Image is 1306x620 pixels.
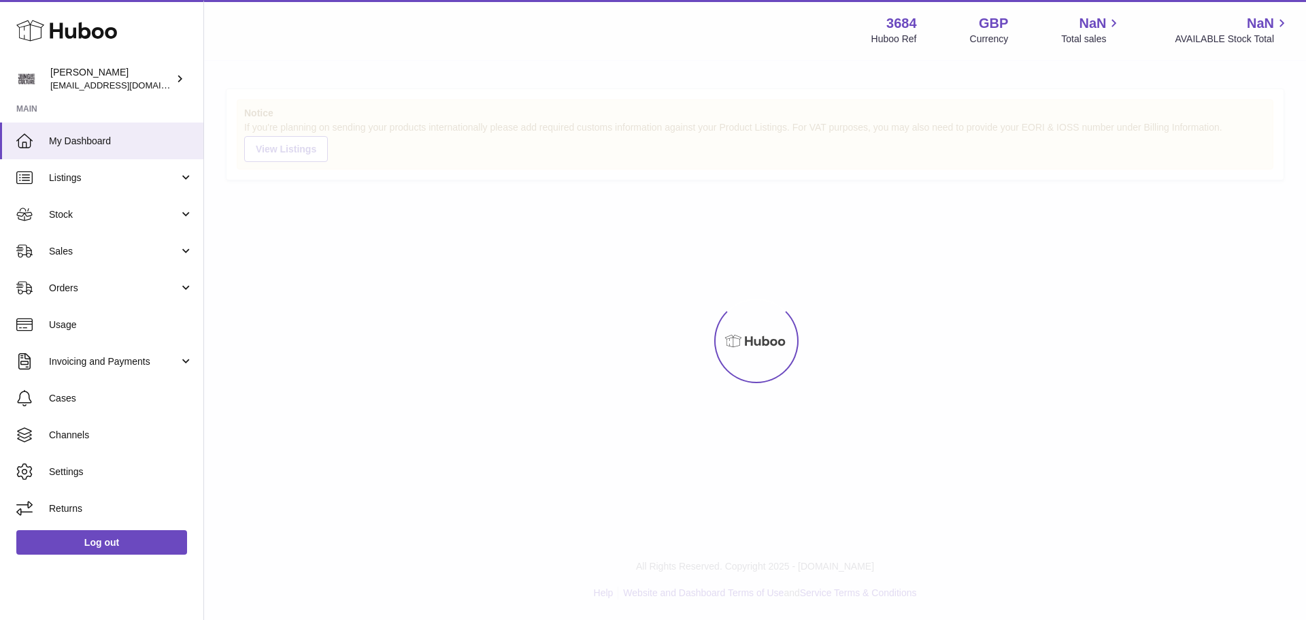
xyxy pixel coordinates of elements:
[50,66,173,92] div: [PERSON_NAME]
[49,502,193,515] span: Returns
[886,14,917,33] strong: 3684
[1247,14,1274,33] span: NaN
[1061,14,1122,46] a: NaN Total sales
[49,466,193,478] span: Settings
[49,355,179,368] span: Invoicing and Payments
[49,208,179,221] span: Stock
[871,33,917,46] div: Huboo Ref
[1175,14,1290,46] a: NaN AVAILABLE Stock Total
[1061,33,1122,46] span: Total sales
[49,172,179,184] span: Listings
[1079,14,1106,33] span: NaN
[49,429,193,442] span: Channels
[970,33,1009,46] div: Currency
[16,69,37,89] img: theinternationalventure@gmail.com
[979,14,1008,33] strong: GBP
[49,282,179,295] span: Orders
[50,80,200,91] span: [EMAIL_ADDRESS][DOMAIN_NAME]
[49,245,179,258] span: Sales
[49,392,193,405] span: Cases
[49,135,193,148] span: My Dashboard
[49,319,193,331] span: Usage
[1175,33,1290,46] span: AVAILABLE Stock Total
[16,530,187,555] a: Log out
